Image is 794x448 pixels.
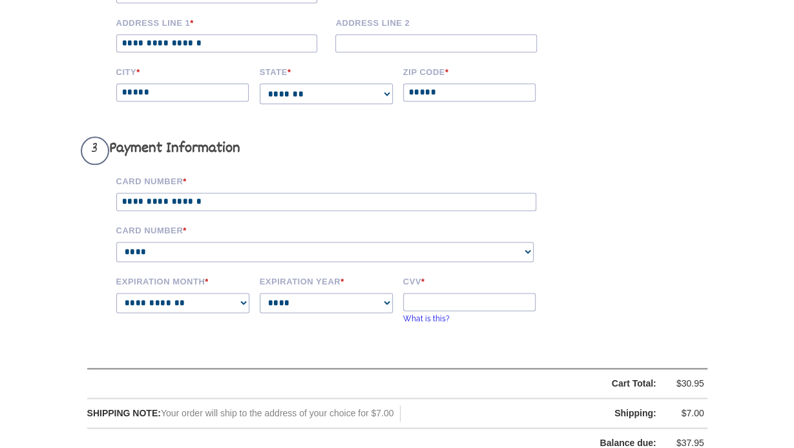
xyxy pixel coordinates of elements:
[116,275,251,286] label: Expiration Month
[81,136,556,165] h3: Payment Information
[116,16,327,28] label: Address Line 1
[403,275,538,286] label: CVV
[665,376,704,392] div: $30.95
[87,405,401,421] div: Your order will ship to the address of your choice for $7.00
[87,408,161,418] span: SHIPPING NOTE:
[592,405,656,421] div: Shipping:
[403,65,538,77] label: Zip code
[403,314,450,323] a: What is this?
[116,65,251,77] label: City
[260,275,394,286] label: Expiration Year
[665,405,704,421] div: $7.00
[260,65,394,77] label: State
[81,136,109,165] span: 3
[116,224,556,235] label: Card Number
[335,16,546,28] label: Address Line 2
[116,175,556,186] label: Card Number
[120,376,656,392] div: Cart Total:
